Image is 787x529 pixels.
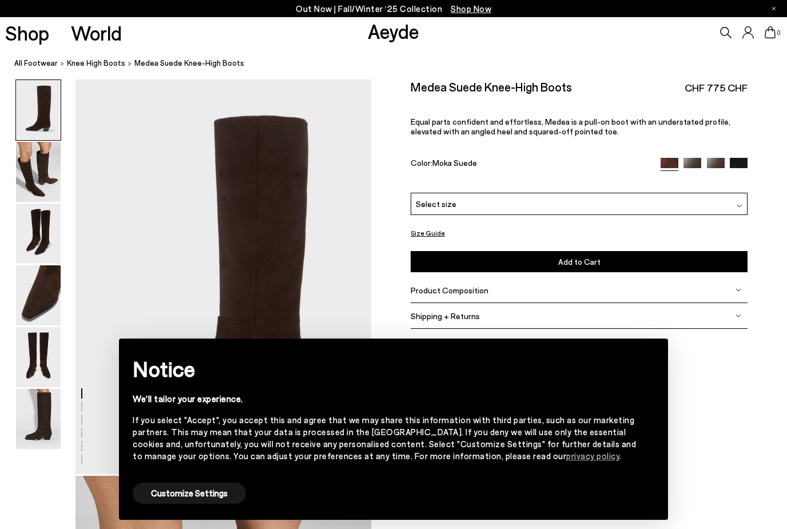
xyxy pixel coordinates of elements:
a: All Footwear [14,57,58,69]
span: Navigate to /collections/new-in [451,3,491,14]
img: Medea Suede Knee-High Boots - Image 4 [16,265,61,325]
a: knee high boots [67,57,125,69]
span: 0 [776,30,782,36]
img: svg%3E [736,313,741,319]
p: Equal parts confident and effortless, Medea is a pull-on boot with an understated profile, elevat... [411,117,748,136]
span: Medea Suede Knee-High Boots [134,57,244,69]
a: Aeyde [368,19,419,43]
img: svg%3E [737,203,742,209]
span: Shipping + Returns [411,311,480,321]
button: Add to Cart [411,251,748,272]
img: Medea Suede Knee-High Boots - Image 2 [16,142,61,202]
div: If you select "Accept", you accept this and agree that we may share this information with third p... [133,414,636,462]
span: Add to Cart [558,257,601,267]
img: Medea Suede Knee-High Boots - Image 1 [16,80,61,140]
a: Shop [5,23,49,43]
img: Medea Suede Knee-High Boots - Image 3 [16,204,61,264]
a: privacy policy [566,451,619,461]
div: Color: [411,158,650,171]
span: Product Composition [411,285,488,295]
img: svg%3E [736,287,741,293]
span: Moka Suede [432,158,477,168]
p: Out Now | Fall/Winter ‘25 Collection [296,2,491,16]
a: 0 [765,26,776,39]
div: We'll tailor your experience. [133,393,636,405]
img: Medea Suede Knee-High Boots - Image 5 [16,327,61,387]
nav: breadcrumb [14,48,787,79]
span: × [646,347,654,364]
a: World [71,23,122,43]
span: CHF 775 CHF [685,81,748,95]
h2: Notice [133,354,636,384]
h2: Medea Suede Knee-High Boots [411,79,572,94]
span: knee high boots [67,58,125,67]
span: Select size [416,198,456,210]
button: Close this notice [636,342,663,369]
img: Medea Suede Knee-High Boots - Image 6 [16,389,61,449]
button: Size Guide [411,226,445,240]
button: Customize Settings [133,483,246,504]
